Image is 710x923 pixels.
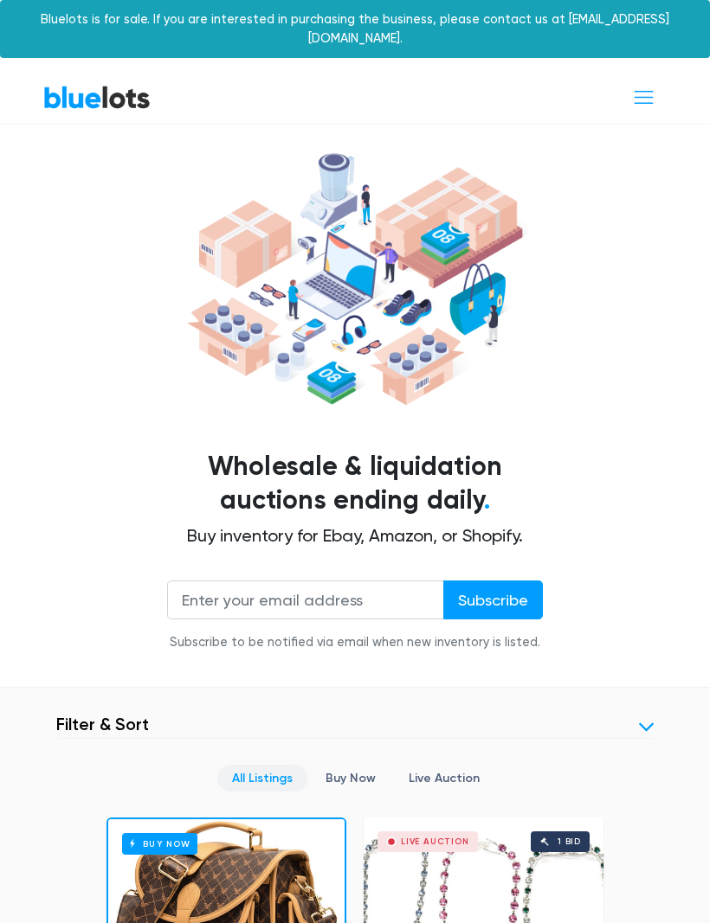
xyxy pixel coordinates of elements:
div: Subscribe to be notified via email when new inventory is listed. [167,633,543,652]
h2: Buy inventory for Ebay, Amazon, or Shopify. [56,525,654,546]
a: All Listings [217,765,307,792]
input: Enter your email address [167,580,444,619]
span: . [484,484,490,516]
button: Toggle navigation [621,81,667,113]
input: Subscribe [443,580,543,619]
a: Live Auction [394,765,494,792]
h6: Buy Now [122,833,197,855]
a: BlueLots [43,85,151,110]
div: 1 bid [558,837,581,846]
h3: Filter & Sort [56,714,149,734]
img: hero-ee84e7d0318cb26816c560f6b4441b76977f77a177738b4e94f68c95b2b83dbb.png [182,146,528,412]
div: Live Auction [401,837,469,846]
a: Buy Now [311,765,390,792]
h1: Wholesale & liquidation auctions ending daily [56,450,654,519]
